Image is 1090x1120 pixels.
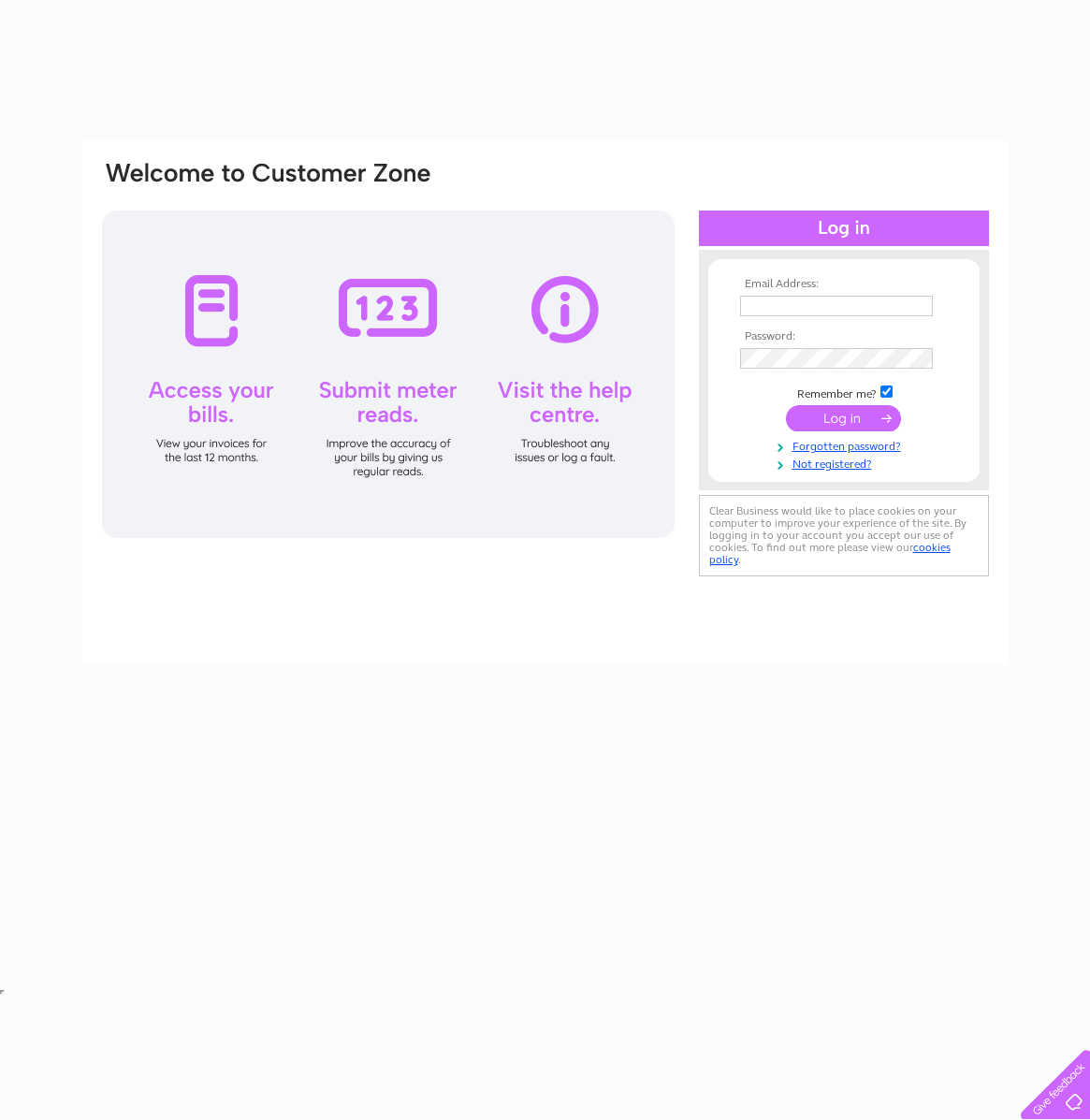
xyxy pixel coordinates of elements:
[740,436,952,454] a: Forgotten password?
[735,278,952,291] th: Email Address:
[735,330,952,343] th: Password:
[699,495,989,576] div: Clear Business would like to place cookies on your computer to improve your experience of the sit...
[786,405,901,431] input: Submit
[735,383,952,401] td: Remember me?
[709,541,951,566] a: cookies policy
[740,454,952,472] a: Not registered?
